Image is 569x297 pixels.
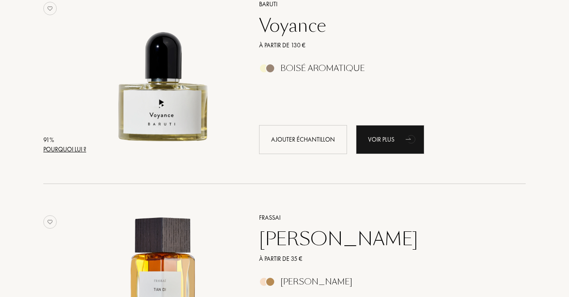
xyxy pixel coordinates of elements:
[280,63,365,73] div: Boisé Aromatique
[252,41,513,50] a: À partir de 130 €
[252,254,513,264] a: À partir de 35 €
[280,277,352,287] div: [PERSON_NAME]
[43,145,86,154] div: Pourquoi lui ?
[356,125,424,154] div: Voir plus
[43,135,86,145] div: 91 %
[402,130,420,148] div: animation
[252,66,513,75] a: Boisé Aromatique
[252,228,513,250] a: [PERSON_NAME]
[356,125,424,154] a: Voir plusanimation
[252,280,513,289] a: [PERSON_NAME]
[252,213,513,222] a: Frassai
[259,125,347,154] div: Ajouter échantillon
[43,2,57,15] img: no_like_p.png
[43,215,57,229] img: no_like_p.png
[252,15,513,36] a: Voyance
